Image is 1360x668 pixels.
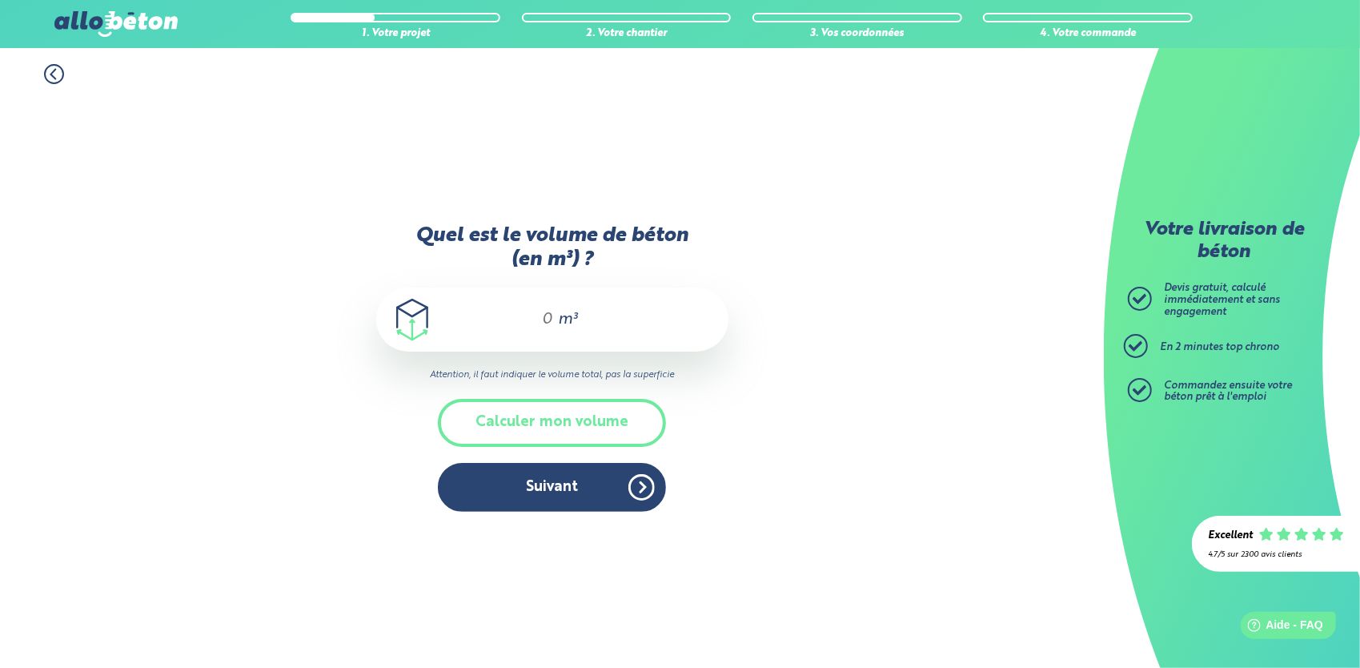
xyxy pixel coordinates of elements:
[438,399,666,446] button: Calculer mon volume
[438,463,666,512] button: Suivant
[1208,530,1253,542] div: Excellent
[54,11,178,37] img: allobéton
[1164,283,1280,316] span: Devis gratuit, calculé immédiatement et sans engagement
[376,224,728,272] label: Quel est le volume de béton (en m³) ?
[522,28,732,40] div: 2. Votre chantier
[527,310,554,329] input: 0
[1164,380,1292,403] span: Commandez ensuite votre béton prêt à l'emploi
[1160,342,1279,352] span: En 2 minutes top chrono
[1208,550,1344,559] div: 4.7/5 sur 2300 avis clients
[1218,606,1342,650] iframe: Help widget launcher
[983,28,1193,40] div: 4. Votre commande
[558,312,577,328] span: m³
[752,28,962,40] div: 3. Vos coordonnées
[376,368,728,383] i: Attention, il faut indiquer le volume total, pas la superficie
[291,28,500,40] div: 1. Votre projet
[1132,219,1316,264] p: Votre livraison de béton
